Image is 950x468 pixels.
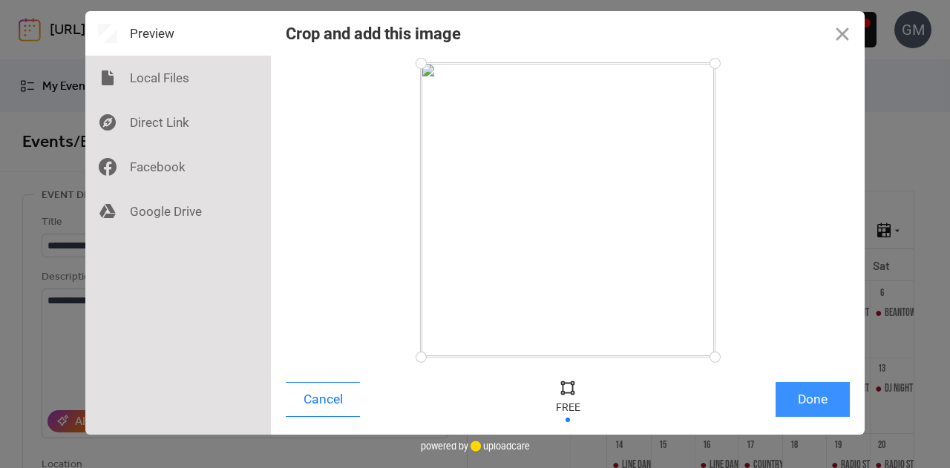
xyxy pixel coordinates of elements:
button: Close [820,11,865,56]
div: Crop and add this image [286,24,461,43]
div: Facebook [85,145,271,189]
div: Preview [85,11,271,56]
button: Cancel [286,382,360,417]
button: Done [776,382,850,417]
div: powered by [421,435,530,457]
div: Google Drive [85,189,271,234]
div: Direct Link [85,100,271,145]
div: Local Files [85,56,271,100]
a: uploadcare [468,441,530,452]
